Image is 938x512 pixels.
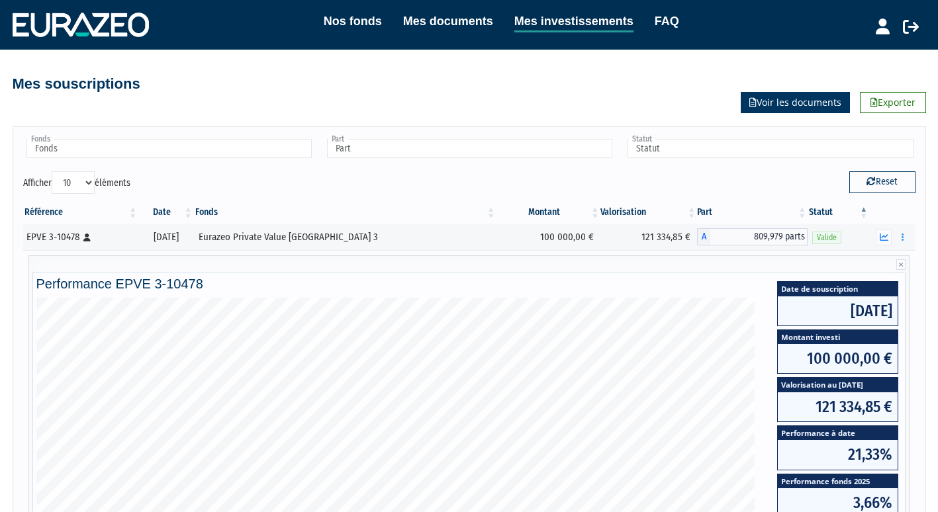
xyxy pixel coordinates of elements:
span: Montant investi [778,330,898,344]
select: Afficheréléments [52,171,95,194]
span: Performance fonds 2025 [778,474,898,488]
h4: Performance EPVE 3-10478 [36,277,902,291]
span: 809,979 parts [710,228,808,245]
h4: Mes souscriptions [13,76,140,92]
button: Reset [849,171,915,192]
span: Date de souscription [778,282,898,296]
span: Valide [812,232,841,244]
td: 121 334,85 € [600,224,697,250]
th: Montant: activer pour trier la colonne par ordre croissant [496,201,600,224]
th: Fonds: activer pour trier la colonne par ordre croissant [194,201,496,224]
th: Référence : activer pour trier la colonne par ordre croissant [23,201,139,224]
div: EPVE 3-10478 [26,230,134,244]
span: 121 334,85 € [778,392,898,421]
span: 21,33% [778,440,898,469]
label: Afficher éléments [23,171,130,194]
a: Mes documents [403,12,493,30]
a: Exporter [860,92,926,113]
td: 100 000,00 € [496,224,600,250]
th: Valorisation: activer pour trier la colonne par ordre croissant [600,201,697,224]
span: [DATE] [778,296,898,325]
div: [DATE] [143,230,189,244]
span: 100 000,00 € [778,344,898,373]
th: Part: activer pour trier la colonne par ordre croissant [697,201,808,224]
th: Date: activer pour trier la colonne par ordre croissant [138,201,193,224]
th: Statut : activer pour trier la colonne par ordre d&eacute;croissant [808,201,869,224]
span: Performance à date [778,426,898,440]
span: A [697,228,710,245]
img: 1732889491-logotype_eurazeo_blanc_rvb.png [13,13,149,36]
a: Mes investissements [514,12,633,32]
span: Valorisation au [DATE] [778,378,898,392]
div: Eurazeo Private Value [GEOGRAPHIC_DATA] 3 [199,230,492,244]
a: Voir les documents [741,92,850,113]
a: Nos fonds [324,12,382,30]
a: FAQ [655,12,679,30]
div: A - Eurazeo Private Value Europe 3 [697,228,808,245]
i: [Français] Personne physique [83,234,91,241]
